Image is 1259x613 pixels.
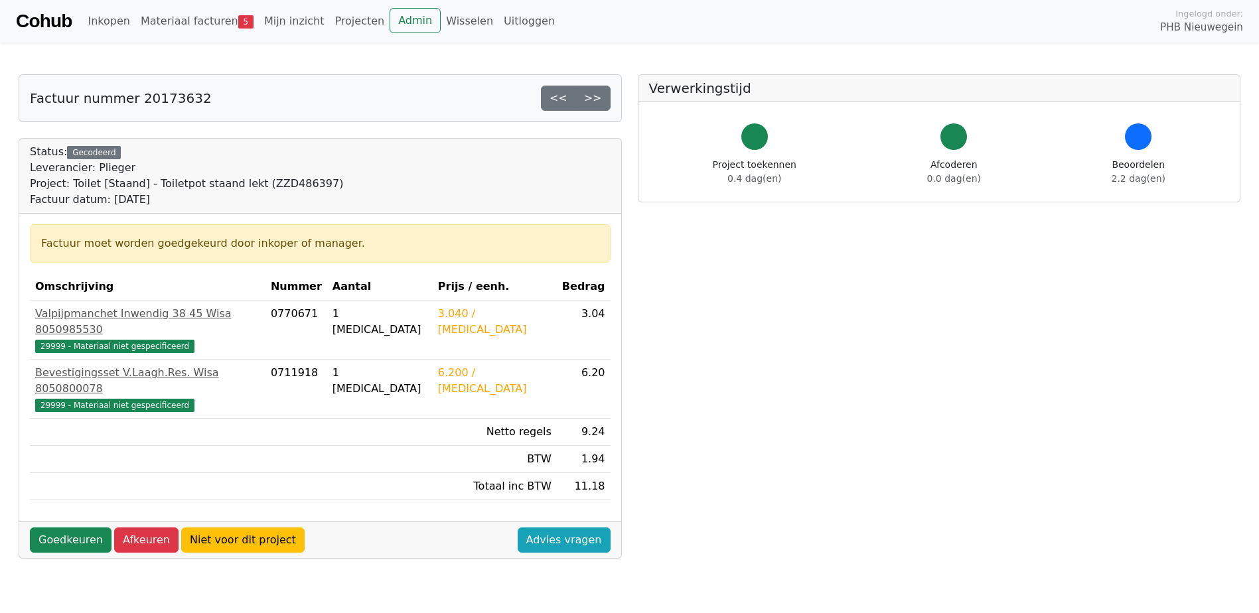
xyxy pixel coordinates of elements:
[557,273,611,301] th: Bedrag
[438,365,552,397] div: 6.200 / [MEDICAL_DATA]
[727,173,781,184] span: 0.4 dag(en)
[927,173,981,184] span: 0.0 dag(en)
[433,473,557,500] td: Totaal inc BTW
[135,8,259,34] a: Materiaal facturen5
[441,8,498,34] a: Wisselen
[82,8,135,34] a: Inkopen
[30,192,343,208] div: Factuur datum: [DATE]
[259,8,330,34] a: Mijn inzicht
[438,306,552,338] div: 3.040 / [MEDICAL_DATA]
[557,446,611,473] td: 1.94
[557,419,611,446] td: 9.24
[433,419,557,446] td: Netto regels
[557,301,611,360] td: 3.04
[181,527,305,553] a: Niet voor dit project
[333,306,427,338] div: 1 [MEDICAL_DATA]
[114,527,179,553] a: Afkeuren
[67,146,121,159] div: Gecodeerd
[433,273,557,301] th: Prijs / eenh.
[1160,20,1243,35] span: PHB Nieuwegein
[35,306,260,338] div: Valpijpmanchet Inwendig 38 45 Wisa 8050985530
[541,86,576,111] a: <<
[433,446,557,473] td: BTW
[498,8,560,34] a: Uitloggen
[333,365,427,397] div: 1 [MEDICAL_DATA]
[30,176,343,192] div: Project: Toilet [Staand] - Toiletpot staand lekt (ZZD486397)
[518,527,611,553] a: Advies vragen
[35,340,194,353] span: 29999 - Materiaal niet gespecificeerd
[265,301,327,360] td: 0770671
[30,160,343,176] div: Leverancier: Plieger
[238,15,254,29] span: 5
[41,236,599,251] div: Factuur moet worden goedgekeurd door inkoper of manager.
[557,473,611,500] td: 11.18
[649,80,1230,96] h5: Verwerkingstijd
[713,158,796,186] div: Project toekennen
[35,365,260,413] a: Bevestigingsset V.Laagh.Res. Wisa 805080007829999 - Materiaal niet gespecificeerd
[30,90,212,106] h5: Factuur nummer 20173632
[30,273,265,301] th: Omschrijving
[927,158,981,186] div: Afcoderen
[1112,173,1165,184] span: 2.2 dag(en)
[265,360,327,419] td: 0711918
[390,8,441,33] a: Admin
[265,273,327,301] th: Nummer
[30,144,343,208] div: Status:
[35,306,260,354] a: Valpijpmanchet Inwendig 38 45 Wisa 805098553029999 - Materiaal niet gespecificeerd
[35,399,194,412] span: 29999 - Materiaal niet gespecificeerd
[1112,158,1165,186] div: Beoordelen
[1175,7,1243,20] span: Ingelogd onder:
[327,273,433,301] th: Aantal
[575,86,611,111] a: >>
[30,527,111,553] a: Goedkeuren
[329,8,390,34] a: Projecten
[557,360,611,419] td: 6.20
[35,365,260,397] div: Bevestigingsset V.Laagh.Res. Wisa 8050800078
[16,5,72,37] a: Cohub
